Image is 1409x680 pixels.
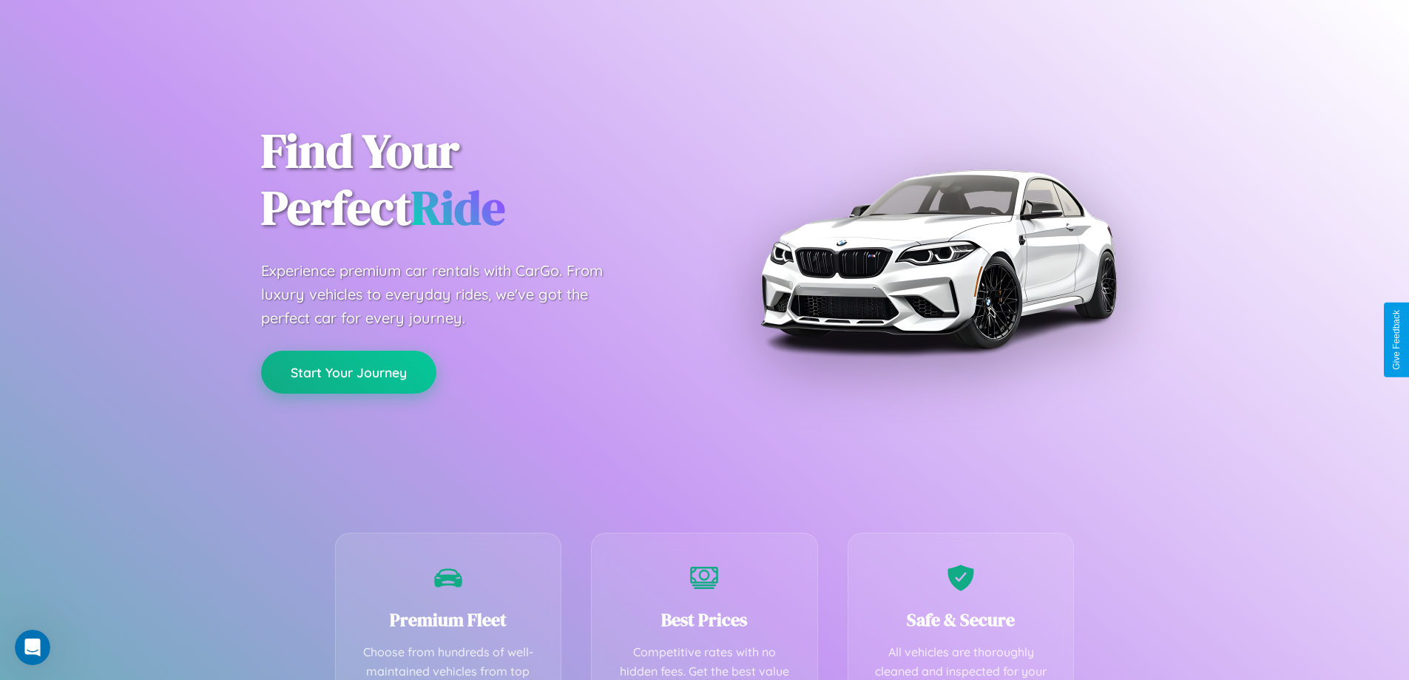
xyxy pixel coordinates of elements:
h3: Safe & Secure [871,607,1052,632]
div: Give Feedback [1391,310,1402,370]
span: Ride [411,175,505,240]
h3: Premium Fleet [358,607,539,632]
iframe: Intercom live chat [15,630,50,665]
h3: Best Prices [614,607,795,632]
p: Experience premium car rentals with CarGo. From luxury vehicles to everyday rides, we've got the ... [261,259,631,330]
button: Start Your Journey [261,351,436,394]
img: Premium BMW car rental vehicle [753,74,1123,444]
h1: Find Your Perfect [261,123,683,237]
